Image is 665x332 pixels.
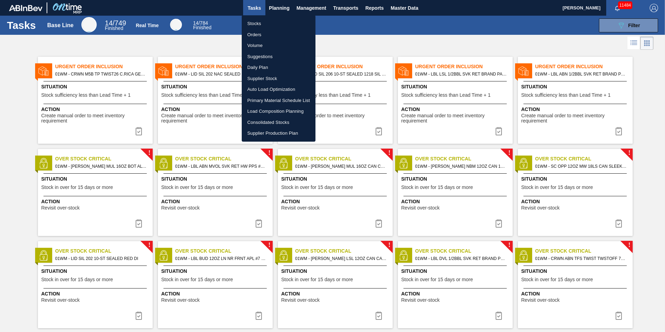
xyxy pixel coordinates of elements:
[242,29,315,40] a: Orders
[242,73,315,84] a: Supplier Stock
[242,128,315,139] a: Supplier Production Plan
[242,62,315,73] a: Daily Plan
[242,106,315,117] a: Load Composition Planning
[242,18,315,29] a: Stocks
[242,95,315,106] a: Primary Material Schedule List
[242,40,315,51] a: Volume
[242,51,315,62] a: Suggestions
[242,117,315,128] a: Consolidated Stocks
[242,84,315,95] a: Auto Load Optimization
